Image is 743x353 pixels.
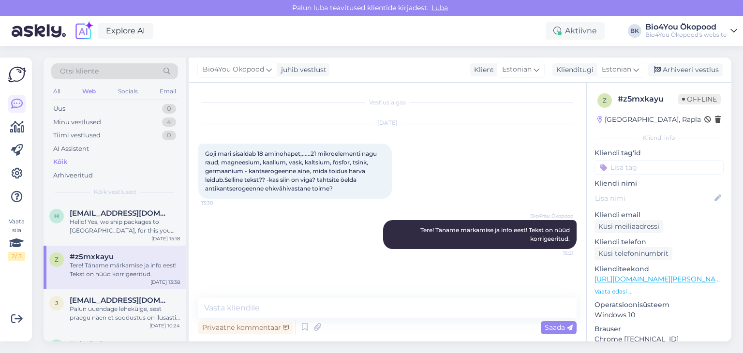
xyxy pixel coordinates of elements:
[645,31,727,39] div: Bio4You Ökopood's website
[198,321,293,334] div: Privaatne kommentaar
[116,85,140,98] div: Socials
[597,115,701,125] div: [GEOGRAPHIC_DATA], Rapla
[530,212,574,220] span: Bio4You Ökopood
[552,65,594,75] div: Klienditugi
[151,235,180,242] div: [DATE] 15:18
[594,334,724,344] p: Chrome [TECHNICAL_ID]
[594,178,724,189] p: Kliendi nimi
[594,133,724,142] div: Kliendi info
[594,210,724,220] p: Kliendi email
[80,85,98,98] div: Web
[53,171,93,180] div: Arhiveeritud
[277,65,327,75] div: juhib vestlust
[203,64,264,75] span: Bio4You Ökopood
[594,275,728,283] a: [URL][DOMAIN_NAME][PERSON_NAME]
[94,188,136,196] span: Kõik vestlused
[645,23,737,39] a: Bio4You ÖkopoodBio4You Ökopood's website
[537,250,574,257] span: 15:21
[98,23,153,39] a: Explore AI
[70,261,180,279] div: Tere! Täname märkamise ja info eest! Tekst on nüüd korrigeeritud.
[645,23,727,31] div: Bio4You Ökopood
[70,296,170,305] span: janekdanilov@gmail.com
[594,264,724,274] p: Klienditeekond
[74,21,94,41] img: explore-ai
[429,3,451,12] span: Luba
[158,85,178,98] div: Email
[51,85,62,98] div: All
[201,199,238,206] span: 13:38
[205,150,378,192] span: Goji mari sisaldab 18 aminohapet,......21 mikroelementi nagu raud, magneesium, kaalium, vask, kal...
[53,131,101,140] div: Tiimi vestlused
[54,212,59,220] span: h
[618,93,678,105] div: # z5mxkayu
[594,310,724,320] p: Windows 10
[545,323,573,332] span: Saada
[70,209,170,218] span: halmai198360@gmail.com
[648,63,723,76] div: Arhiveeri vestlus
[53,157,67,167] div: Kõik
[53,104,65,114] div: Uus
[8,65,26,84] img: Askly Logo
[595,193,713,204] input: Lisa nimi
[60,66,99,76] span: Otsi kliente
[546,22,605,40] div: Aktiivne
[594,220,663,233] div: Küsi meiliaadressi
[594,300,724,310] p: Operatsioonisüsteem
[55,256,59,263] span: z
[470,65,494,75] div: Klient
[594,160,724,175] input: Lisa tag
[70,305,180,322] div: Palun uuendage lehekülge, sest praegu näen et soodustus on ilusasti peal (hommikul ehk ei olnud v...
[603,97,607,104] span: z
[70,218,180,235] div: Hello! Yes, we ship packages to [GEOGRAPHIC_DATA], for this you should select Hungary as your des...
[53,118,101,127] div: Minu vestlused
[149,322,180,329] div: [DATE] 10:24
[594,247,672,260] div: Küsi telefoninumbrit
[162,104,176,114] div: 0
[594,237,724,247] p: Kliendi telefon
[162,118,176,127] div: 4
[420,226,571,242] span: Tere! Täname märkamise ja info eest! Tekst on nüüd korrigeeritud.
[198,118,577,127] div: [DATE]
[55,299,58,307] span: j
[70,252,114,261] span: #z5mxkayu
[8,217,25,261] div: Vaata siia
[150,279,180,286] div: [DATE] 13:38
[53,144,89,154] div: AI Assistent
[628,24,641,38] div: BK
[198,98,577,107] div: Vestlus algas
[8,252,25,261] div: 2 / 3
[162,131,176,140] div: 0
[602,64,631,75] span: Estonian
[594,324,724,334] p: Brauser
[502,64,532,75] span: Estonian
[678,94,721,104] span: Offline
[594,287,724,296] p: Vaata edasi ...
[594,148,724,158] p: Kliendi tag'id
[70,339,116,348] span: #vbo9whew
